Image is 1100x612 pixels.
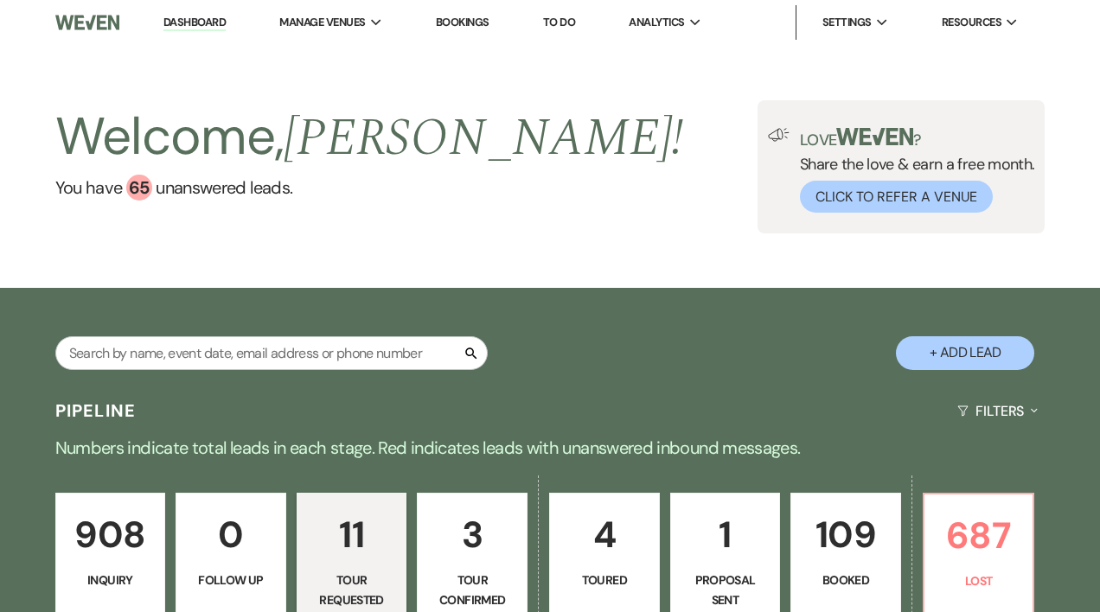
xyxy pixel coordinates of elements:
[681,506,770,564] p: 1
[187,571,275,590] p: Follow Up
[308,506,396,564] p: 11
[55,175,684,201] a: You have 65 unanswered leads.
[55,398,137,423] h3: Pipeline
[67,571,155,590] p: Inquiry
[802,571,890,590] p: Booked
[768,128,790,142] img: loud-speaker-illustration.svg
[822,14,872,31] span: Settings
[681,571,770,609] p: Proposal Sent
[836,128,913,145] img: weven-logo-green.svg
[935,507,1023,564] p: 687
[55,4,119,41] img: Weven Logo
[428,506,516,564] p: 3
[800,128,1035,148] p: Love ?
[428,571,516,609] p: Tour Confirmed
[284,99,683,178] span: [PERSON_NAME] !
[560,506,649,564] p: 4
[896,336,1034,370] button: + Add Lead
[802,506,890,564] p: 109
[543,15,575,29] a: To Do
[935,571,1023,590] p: Lost
[629,14,684,31] span: Analytics
[55,100,684,175] h2: Welcome,
[163,15,226,31] a: Dashboard
[279,14,365,31] span: Manage Venues
[942,14,1001,31] span: Resources
[560,571,649,590] p: Toured
[67,506,155,564] p: 908
[790,128,1035,213] div: Share the love & earn a free month.
[55,336,488,370] input: Search by name, event date, email address or phone number
[436,15,489,29] a: Bookings
[950,388,1045,434] button: Filters
[126,175,152,201] div: 65
[800,181,993,213] button: Click to Refer a Venue
[187,506,275,564] p: 0
[308,571,396,609] p: Tour Requested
